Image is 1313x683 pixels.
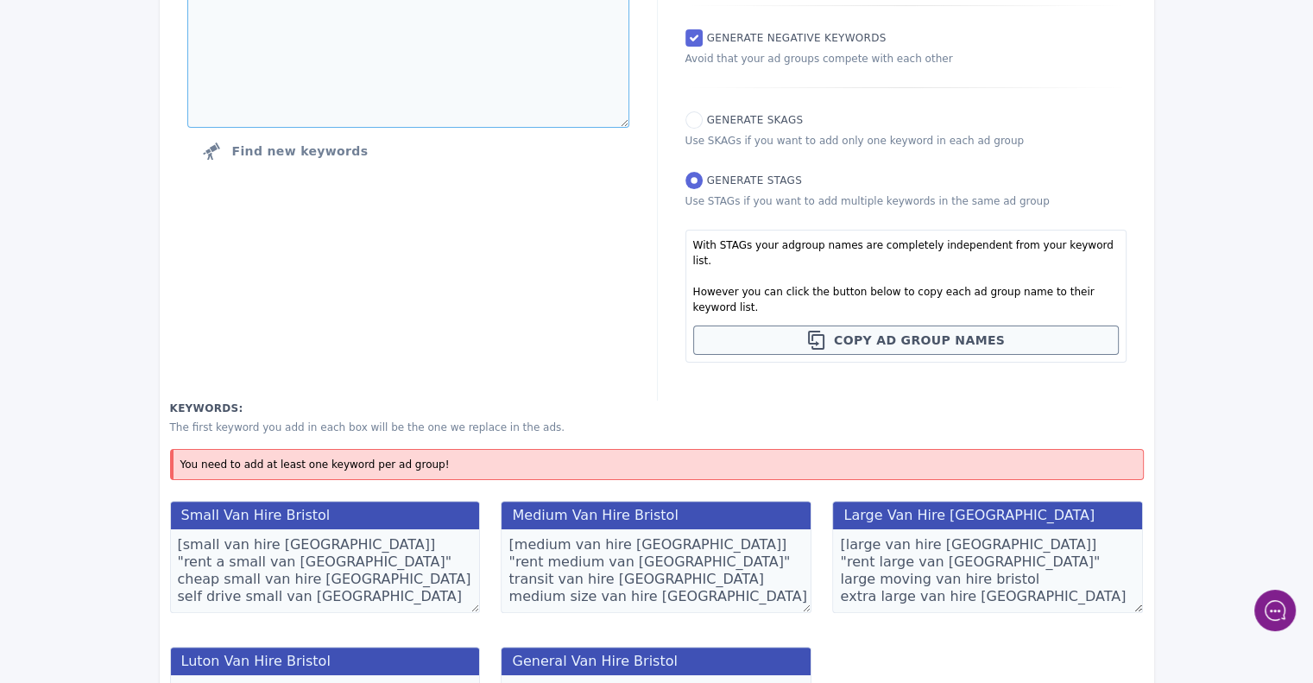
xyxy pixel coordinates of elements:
[45,45,190,59] div: Domain: [DOMAIN_NAME]
[693,326,1119,355] button: Copy ad group names
[14,111,331,148] button: New conversation
[170,647,481,675] label: Luton Van Hire Bristol
[501,647,811,675] label: General Van Hire Bristol
[170,420,1144,435] p: The first keyword you add in each box will be the one we replace in the ads.
[685,111,703,129] input: Generate SKAGs
[685,193,1127,209] p: Use STAGs if you want to add multiple keywords in the same ad group
[180,457,1136,472] p: You need to add at least one keyword per ad group!
[1254,590,1296,631] iframe: gist-messenger-bubble-iframe
[832,501,1143,529] label: Large Van Hire [GEOGRAPHIC_DATA]
[707,114,804,126] span: Generate SKAGs
[707,174,802,187] span: Generate STAGs
[693,284,1119,315] p: However you can click the button below to copy each ad group name to their keyword list.
[685,51,1127,66] p: Avoid that your ad groups compete with each other
[172,109,186,123] img: tab_keywords_by_traffic_grey.svg
[170,401,1144,416] label: Keywords:
[191,111,291,122] div: Keywords by Traffic
[501,501,811,529] label: Medium Van Hire Bristol
[66,111,155,122] div: Domain Overview
[82,43,263,68] h1: Welcome to Fiuti!
[48,28,85,41] div: v 4.0.25
[685,172,703,189] input: Generate STAGs
[82,77,263,98] h2: Can I help you with anything?
[685,29,703,47] input: Generate Negative keywords
[693,237,1119,269] p: With STAGs your adgroup names are completely independent from your keyword list.
[47,109,60,123] img: tab_domain_overview_orange.svg
[187,134,382,168] button: Click to find new keywords related to those above
[28,45,41,59] img: website_grey.svg
[170,501,481,529] label: Small Van Hire Bristol
[707,32,887,44] span: Generate Negative keywords
[685,133,1127,149] p: Use SKAGs if you want to add only one keyword in each ad group
[111,123,207,136] span: New conversation
[144,537,218,548] span: We run on Gist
